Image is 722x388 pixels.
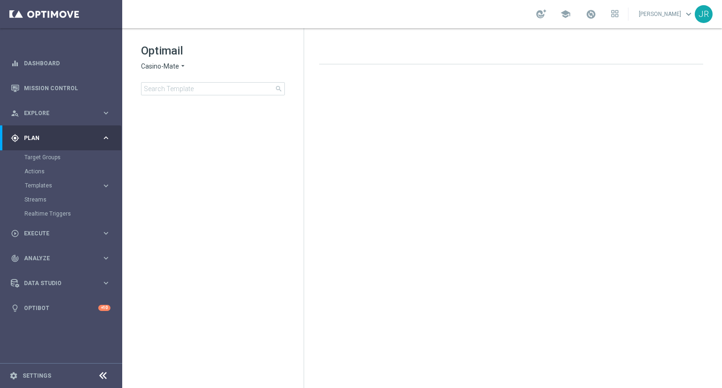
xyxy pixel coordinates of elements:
[141,62,187,71] button: Casino-Mate arrow_drop_down
[11,76,110,101] div: Mission Control
[24,196,98,203] a: Streams
[683,9,694,19] span: keyboard_arrow_down
[24,178,121,193] div: Templates
[98,305,110,311] div: +10
[141,43,285,58] h1: Optimail
[11,229,19,238] i: play_circle_outline
[10,255,111,262] button: track_changes Analyze keyboard_arrow_right
[24,150,121,164] div: Target Groups
[102,181,110,190] i: keyboard_arrow_right
[11,229,102,238] div: Execute
[10,134,111,142] button: gps_fixed Plan keyboard_arrow_right
[102,133,110,142] i: keyboard_arrow_right
[102,254,110,263] i: keyboard_arrow_right
[11,134,19,142] i: gps_fixed
[10,279,111,287] button: Data Studio keyboard_arrow_right
[10,230,111,237] button: play_circle_outline Execute keyboard_arrow_right
[560,9,571,19] span: school
[24,210,98,217] a: Realtime Triggers
[141,62,179,71] span: Casino-Mate
[11,279,102,287] div: Data Studio
[11,59,19,68] i: equalizer
[10,85,111,92] button: Mission Control
[24,207,121,221] div: Realtime Triggers
[11,295,110,320] div: Optibot
[24,231,102,236] span: Execute
[24,164,121,178] div: Actions
[10,109,111,117] button: person_search Explore keyboard_arrow_right
[23,373,51,379] a: Settings
[24,193,121,207] div: Streams
[11,109,19,117] i: person_search
[24,182,111,189] button: Templates keyboard_arrow_right
[102,279,110,287] i: keyboard_arrow_right
[24,295,98,320] a: Optibot
[11,304,19,312] i: lightbulb
[24,135,102,141] span: Plan
[10,304,111,312] button: lightbulb Optibot +10
[24,154,98,161] a: Target Groups
[102,229,110,238] i: keyboard_arrow_right
[24,110,102,116] span: Explore
[102,109,110,117] i: keyboard_arrow_right
[11,134,102,142] div: Plan
[141,82,285,95] input: Search Template
[11,254,19,263] i: track_changes
[179,62,187,71] i: arrow_drop_down
[275,85,283,93] span: search
[24,168,98,175] a: Actions
[24,256,102,261] span: Analyze
[11,109,102,117] div: Explore
[24,76,110,101] a: Mission Control
[24,51,110,76] a: Dashboard
[24,280,102,286] span: Data Studio
[25,183,92,188] span: Templates
[638,7,695,21] a: [PERSON_NAME]keyboard_arrow_down
[695,5,713,23] div: JR
[25,183,102,188] div: Templates
[10,60,111,67] button: equalizer Dashboard
[11,51,110,76] div: Dashboard
[9,372,18,380] i: settings
[11,254,102,263] div: Analyze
